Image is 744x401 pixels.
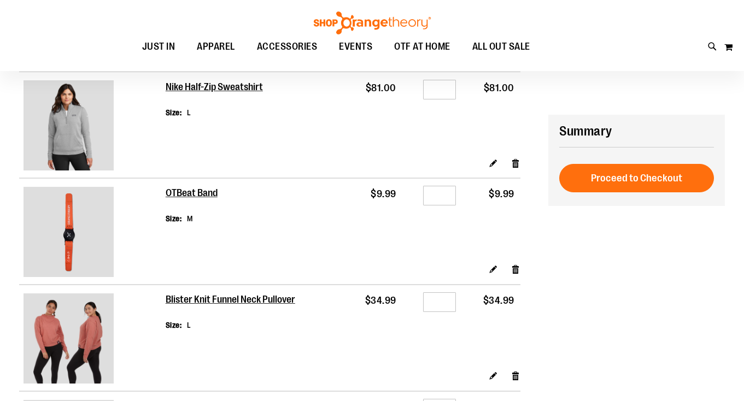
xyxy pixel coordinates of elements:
a: Nike Half-Zip Sweatshirt [24,80,161,173]
a: OTBeat Band [24,187,161,280]
span: $34.99 [483,295,514,306]
img: Blister Knit Funnel Neck Pullover [24,293,114,384]
img: Nike Half-Zip Sweatshirt [24,80,114,170]
dd: L [187,320,191,331]
a: Blister Knit Funnel Neck Pullover [24,293,161,386]
img: OTBeat Band [24,187,114,277]
span: $34.99 [365,295,396,306]
dt: Size [166,213,182,224]
h2: Summary [559,122,714,140]
dd: M [187,213,193,224]
span: ACCESSORIES [257,34,318,59]
dt: Size [166,320,182,331]
button: Proceed to Checkout [559,164,714,192]
span: EVENTS [339,34,372,59]
span: $9.99 [371,188,396,199]
a: Remove item [511,157,520,168]
span: $81.00 [366,82,396,93]
span: ALL OUT SALE [472,34,530,59]
a: Nike Half-Zip Sweatshirt [166,81,264,93]
span: APPAREL [197,34,235,59]
a: Remove item [511,370,520,381]
span: OTF AT HOME [394,34,450,59]
span: $81.00 [484,82,514,93]
dd: L [187,107,191,118]
a: Blister Knit Funnel Neck Pullover [166,294,296,306]
img: Shop Orangetheory [312,11,432,34]
span: $9.99 [489,188,514,199]
a: Remove item [511,263,520,275]
dt: Size [166,107,182,118]
span: Proceed to Checkout [591,172,682,184]
a: OTBeat Band [166,187,218,199]
span: JUST IN [142,34,175,59]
